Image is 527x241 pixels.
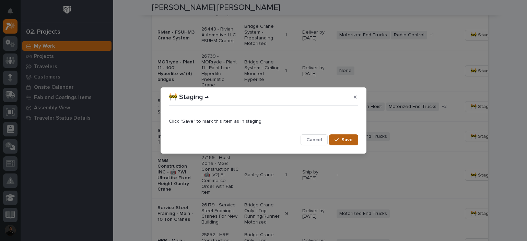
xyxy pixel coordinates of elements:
button: Cancel [301,134,328,145]
p: 🚧 Staging → [169,93,209,101]
p: Click "Save" to mark this item as in staging. [169,119,358,124]
button: Save [329,134,358,145]
span: Save [341,137,353,143]
span: Cancel [306,137,322,143]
